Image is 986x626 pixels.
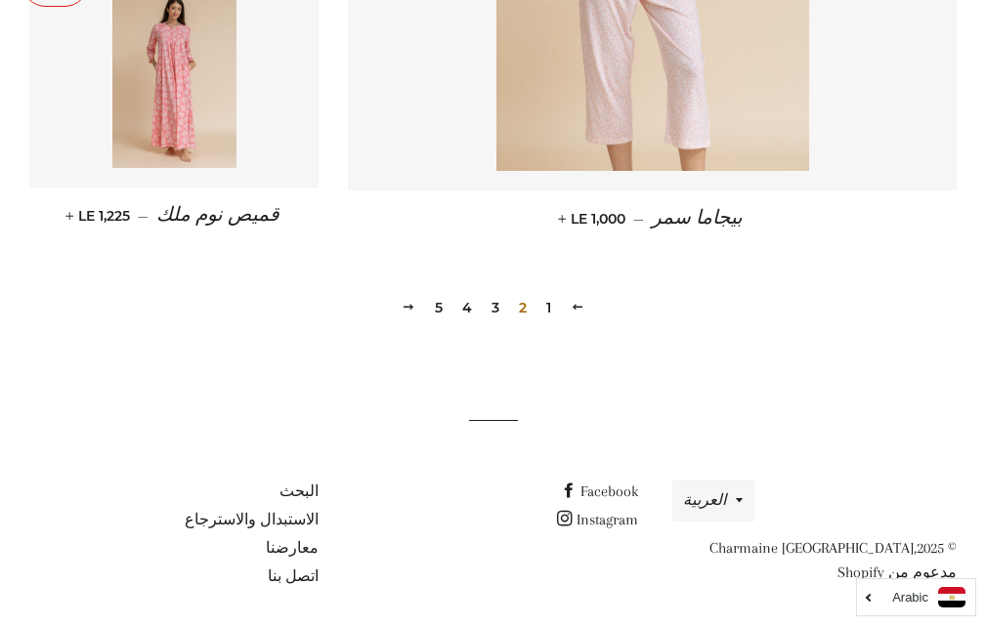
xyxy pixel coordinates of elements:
a: اتصل بنا [268,567,319,585]
span: بيجاما سمر [652,207,743,229]
span: قميص نوم ملك [156,204,279,226]
a: Instagram [557,511,638,528]
a: Arabic [867,587,965,607]
a: 5 [427,293,450,322]
span: — [633,210,644,228]
a: Facebook [561,482,638,500]
i: Arabic [892,591,928,604]
a: معارضنا [266,539,319,557]
a: Charmaine [GEOGRAPHIC_DATA] [709,539,914,557]
a: 1 [538,293,559,322]
span: LE 1,000 [562,210,625,228]
button: العربية [672,480,754,522]
a: قميص نوم ملك — LE 1,225 [29,188,319,243]
a: 3 [484,293,507,322]
a: الاستبدال والاسترجاع [185,511,319,528]
span: — [138,207,149,225]
p: © 2025, [667,536,957,585]
a: مدعوم من Shopify [837,563,957,581]
span: 2 [511,293,535,322]
a: 4 [454,293,480,322]
span: LE 1,225 [69,207,130,225]
a: بيجاما سمر — LE 1,000 [348,190,957,246]
a: البحث [279,482,319,500]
